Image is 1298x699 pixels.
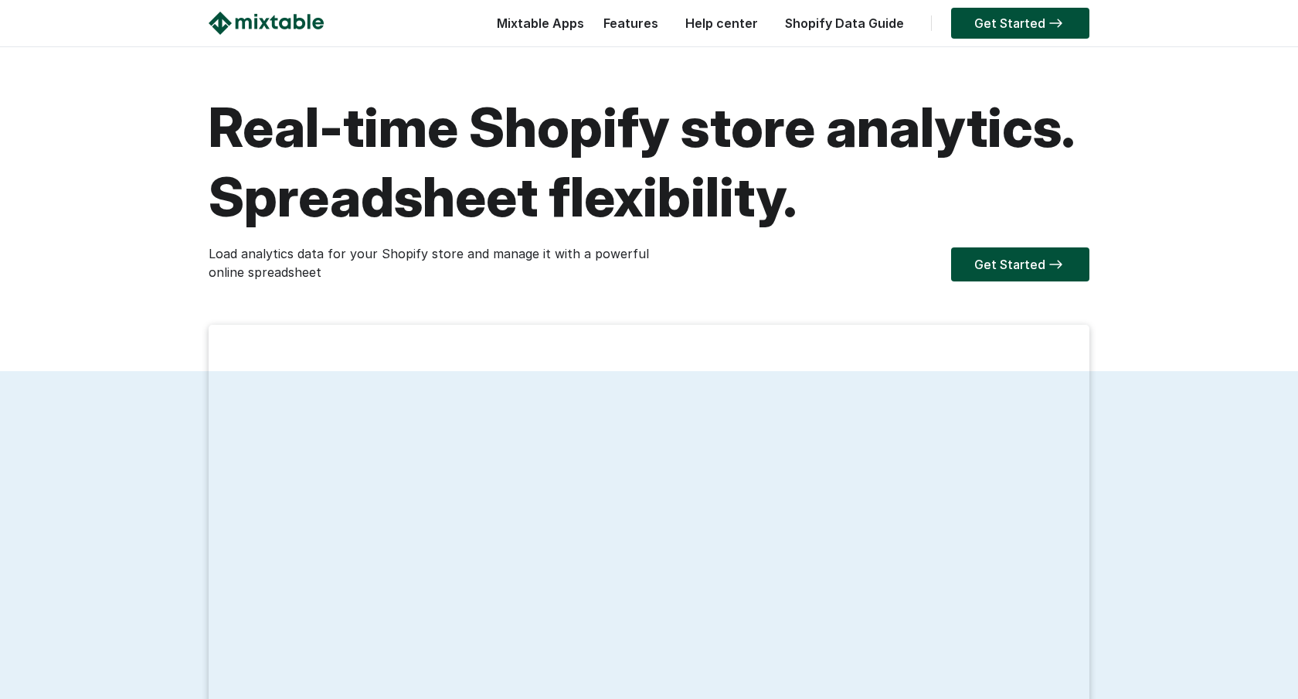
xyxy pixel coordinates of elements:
a: Features [596,15,666,31]
img: arrow-right.svg [1045,19,1066,28]
img: Mixtable logo [209,12,324,35]
a: Get Started [951,8,1089,39]
img: arrow-right.svg [1045,260,1066,269]
p: Load analytics data for your Shopify store and manage it with a powerful online spreadsheet [209,244,649,281]
a: Help center [678,15,766,31]
a: Get Started [951,247,1089,281]
a: Shopify Data Guide [777,15,912,31]
h1: Real-time Shopify store analytics. Spreadsheet flexibility. [209,93,1089,232]
div: Mixtable Apps [489,12,584,43]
